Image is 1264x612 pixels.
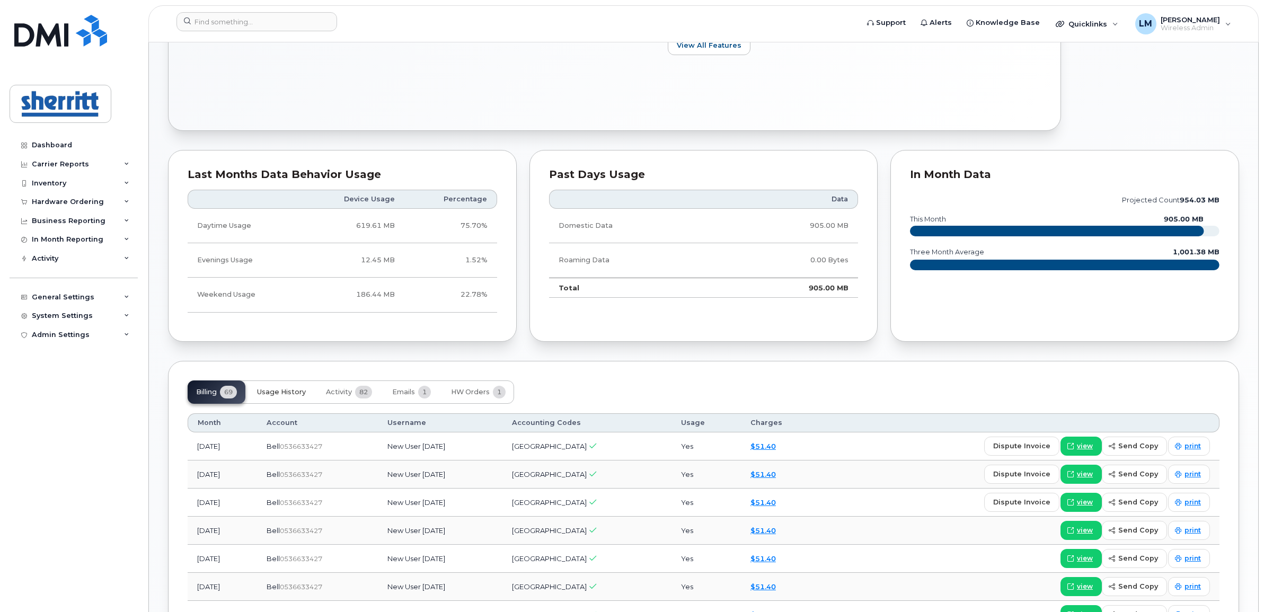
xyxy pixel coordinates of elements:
td: New User [DATE] [378,432,502,460]
a: $51.40 [750,582,776,591]
td: Weekend Usage [188,278,302,312]
span: view [1077,554,1093,563]
a: view [1060,493,1102,512]
td: Yes [671,489,741,517]
span: [GEOGRAPHIC_DATA] [512,498,587,507]
th: Accounting Codes [502,413,671,432]
th: Usage [671,413,741,432]
th: Data [720,190,858,209]
td: [DATE] [188,432,257,460]
a: Knowledge Base [959,12,1047,33]
span: Activity [326,388,352,396]
span: [GEOGRAPHIC_DATA] [512,470,587,478]
span: send copy [1118,525,1158,535]
span: [GEOGRAPHIC_DATA] [512,554,587,563]
td: 75.70% [404,209,497,243]
text: projected count [1122,196,1219,204]
span: 1 [418,386,431,398]
td: [DATE] [188,517,257,545]
span: Quicklinks [1068,20,1107,28]
td: New User [DATE] [378,460,502,489]
button: send copy [1102,437,1167,456]
span: Bell [267,442,280,450]
a: print [1168,493,1210,512]
a: Support [860,12,913,33]
a: $51.40 [750,498,776,507]
span: Bell [267,526,280,535]
button: dispute invoice [984,493,1059,512]
button: send copy [1102,521,1167,540]
span: Usage History [257,388,306,396]
div: Past Days Usage [549,170,859,180]
span: 0536633427 [280,555,322,563]
td: Yes [671,573,741,601]
span: 0536633427 [280,442,322,450]
span: HW Orders [451,388,490,396]
button: dispute invoice [984,437,1059,456]
button: send copy [1102,493,1167,512]
td: [DATE] [188,489,257,517]
th: Charges [741,413,823,432]
td: Daytime Usage [188,209,302,243]
span: [GEOGRAPHIC_DATA] [512,442,587,450]
span: print [1185,469,1201,479]
span: 0536633427 [280,583,322,591]
td: New User [DATE] [378,517,502,545]
td: Yes [671,545,741,573]
span: 1 [493,386,506,398]
a: view [1060,465,1102,484]
span: Bell [267,498,280,507]
button: View All Features [668,36,750,55]
tr: Friday from 6:00pm to Monday 8:00am [188,278,497,312]
a: print [1168,437,1210,456]
td: [DATE] [188,573,257,601]
span: [GEOGRAPHIC_DATA] [512,526,587,535]
span: view [1077,441,1093,451]
span: 82 [355,386,372,398]
td: [DATE] [188,460,257,489]
td: 186.44 MB [302,278,404,312]
span: send copy [1118,441,1158,451]
span: 0536633427 [280,471,322,478]
a: view [1060,437,1102,456]
span: send copy [1118,581,1158,591]
td: Total [549,278,720,298]
td: 619.61 MB [302,209,404,243]
a: print [1168,577,1210,596]
span: print [1185,554,1201,563]
a: print [1168,549,1210,568]
a: print [1168,521,1210,540]
td: 22.78% [404,278,497,312]
a: view [1060,521,1102,540]
td: 1.52% [404,243,497,278]
a: $51.40 [750,442,776,450]
span: dispute invoice [993,441,1050,451]
span: LM [1139,17,1152,30]
a: Alerts [913,12,959,33]
div: Luke Middlebrook [1128,13,1239,34]
div: Last Months Data Behavior Usage [188,170,497,180]
button: send copy [1102,577,1167,596]
div: In Month Data [910,170,1219,180]
span: Alerts [930,17,952,28]
span: send copy [1118,553,1158,563]
a: $51.40 [750,554,776,563]
td: New User [DATE] [378,573,502,601]
span: Bell [267,470,280,478]
td: 905.00 MB [720,209,858,243]
button: send copy [1102,465,1167,484]
td: Roaming Data [549,243,720,278]
span: Bell [267,554,280,563]
span: view [1077,582,1093,591]
td: Evenings Usage [188,243,302,278]
span: view [1077,469,1093,479]
span: Bell [267,582,280,591]
button: send copy [1102,549,1167,568]
td: Yes [671,517,741,545]
span: send copy [1118,469,1158,479]
a: view [1060,577,1102,596]
a: print [1168,465,1210,484]
span: [GEOGRAPHIC_DATA] [512,582,587,591]
span: [PERSON_NAME] [1161,15,1220,24]
th: Account [257,413,378,432]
